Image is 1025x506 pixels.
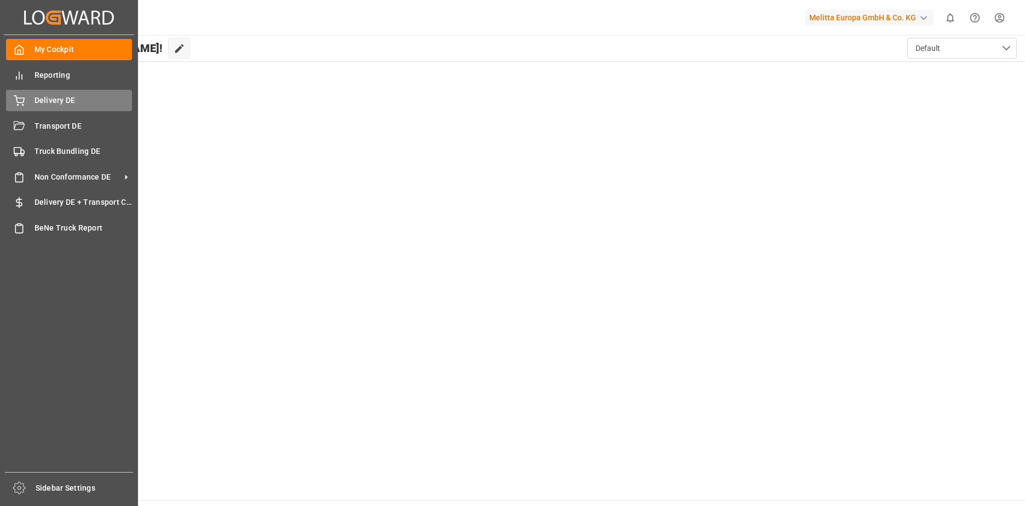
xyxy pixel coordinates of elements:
[34,70,133,81] span: Reporting
[34,222,133,234] span: BeNe Truck Report
[805,10,934,26] div: Melitta Europa GmbH & Co. KG
[34,95,133,106] span: Delivery DE
[6,217,132,238] a: BeNe Truck Report
[6,64,132,85] a: Reporting
[915,43,940,54] span: Default
[36,482,134,494] span: Sidebar Settings
[34,171,121,183] span: Non Conformance DE
[6,39,132,60] a: My Cockpit
[938,5,963,30] button: show 0 new notifications
[34,44,133,55] span: My Cockpit
[34,120,133,132] span: Transport DE
[6,115,132,136] a: Transport DE
[6,141,132,162] a: Truck Bundling DE
[34,146,133,157] span: Truck Bundling DE
[907,38,1017,59] button: open menu
[963,5,987,30] button: Help Center
[6,90,132,111] a: Delivery DE
[805,7,938,28] button: Melitta Europa GmbH & Co. KG
[34,197,133,208] span: Delivery DE + Transport Cost
[6,192,132,213] a: Delivery DE + Transport Cost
